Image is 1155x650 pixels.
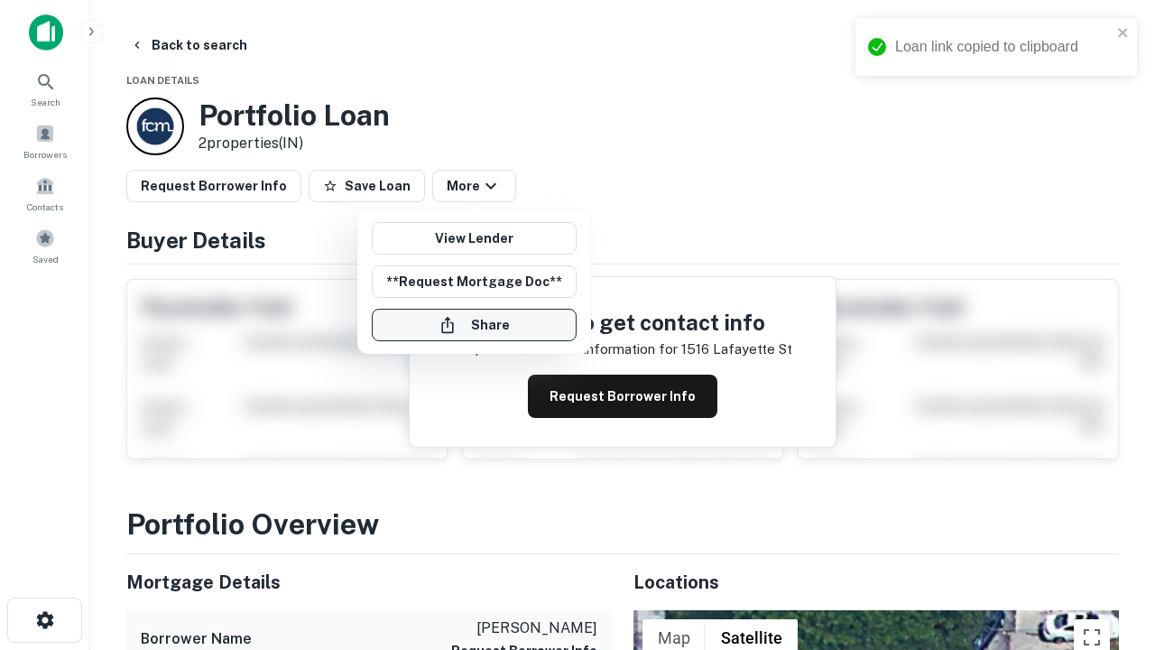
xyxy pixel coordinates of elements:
[895,36,1112,58] div: Loan link copied to clipboard
[372,222,577,255] a: View Lender
[1065,506,1155,592] iframe: Chat Widget
[1117,25,1130,42] button: close
[372,265,577,298] button: **Request Mortgage Doc**
[372,309,577,341] button: Share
